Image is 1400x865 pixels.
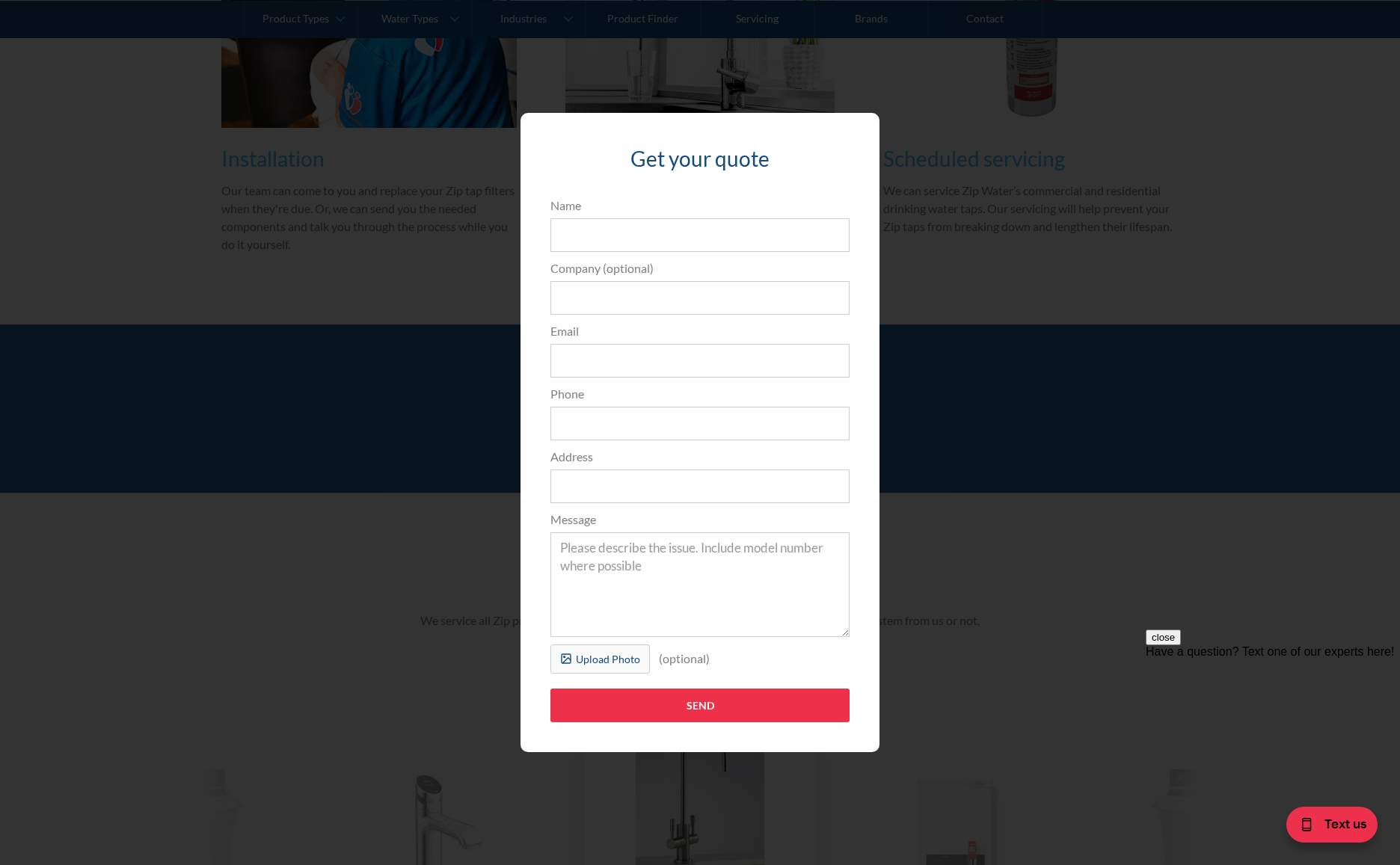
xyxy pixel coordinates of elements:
label: Company (optional) [550,259,850,277]
label: Name [550,197,850,215]
div: Upload Photo [576,651,640,667]
label: Message [550,511,850,529]
h3: Get your quote [550,143,850,174]
iframe: podium webchat widget prompt [1146,629,1400,809]
label: Email [550,322,850,340]
label: Address [550,448,850,466]
input: Send [550,689,850,722]
div: (optional) [650,644,719,673]
iframe: podium webchat widget bubble [1250,790,1400,865]
label: Phone [550,385,850,403]
label: Upload Photo [550,644,650,674]
form: Popup Form Servicing [543,197,857,738]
